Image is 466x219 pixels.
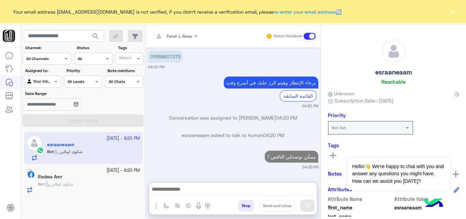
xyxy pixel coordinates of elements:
[453,171,459,177] img: add
[347,158,450,190] span: Hello!👋 We're happy to chat with you and answer any questions you might have. How can we assist y...
[449,8,456,15] button: ×
[87,30,104,45] button: search
[394,204,460,211] span: esraaneaam
[23,114,144,127] button: Apply Filters
[224,77,318,88] p: 7/10/2025, 4:20 PM
[381,79,406,85] h6: Reachable
[302,103,318,109] small: 04:20 PM
[263,132,284,138] span: 04:20 PM
[38,181,44,187] span: Bot
[27,169,33,175] img: picture
[25,45,71,51] label: Channel:
[394,195,460,203] span: Attribute Value
[118,55,131,63] div: Select
[148,51,183,63] p: 7/10/2025, 4:20 PM
[167,33,192,39] span: Farah L Sawy
[328,112,346,118] h6: Priority
[25,68,60,74] label: Assigned to:
[148,114,318,121] p: Conversation was assigned to [PERSON_NAME]
[186,203,191,208] img: create order
[148,64,164,70] small: 04:20 PM
[328,186,352,192] h6: Attributes
[106,167,140,174] small: [DATE] - 4:20 PM
[335,97,394,104] span: Subscription Date : [DATE]
[328,142,459,148] h6: Tags
[77,45,112,51] label: Status
[107,68,143,74] label: Note mentions
[205,203,210,209] img: make a call
[25,91,102,97] label: Date Range
[280,90,317,101] div: القائمة السابقة
[375,68,412,76] h5: esraaneaam
[38,181,45,187] b: :
[259,200,295,211] button: Send and close
[38,174,62,180] h5: Radwa Amr
[172,200,183,211] button: Trigger scenario
[45,181,73,187] span: شكوى اونلاين
[304,202,311,209] img: send message
[161,200,172,211] button: select flow
[91,32,100,40] span: search
[422,192,446,216] img: hulul-logo.png
[3,30,15,42] img: 102968075709091
[382,40,405,63] img: defaultAdmin.png
[328,90,354,97] span: Unknown
[152,202,160,210] img: send attachment
[148,132,318,139] p: esraaneaam asked to talk to human
[328,204,393,211] span: first_name
[28,171,34,178] img: Facebook
[328,170,342,177] h6: Notes
[118,45,143,51] label: Tags
[163,203,169,208] img: select flow
[67,68,102,74] label: Priority
[332,125,346,130] b: Not Set
[274,9,336,15] a: re-enter your email address
[183,200,194,211] button: create order
[194,202,203,210] img: send voice note
[238,200,254,211] button: Drop
[265,151,318,163] p: 7/10/2025, 4:25 PM
[13,8,341,15] span: Your email address [EMAIL_ADDRESS][DOMAIN_NAME] is not verified, if you didn't receive a verifica...
[328,195,393,203] span: Attribute Name
[302,164,318,170] small: 04:25 PM
[276,115,297,121] span: 04:20 PM
[274,33,302,39] small: Human Handover
[175,203,180,208] img: Trigger scenario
